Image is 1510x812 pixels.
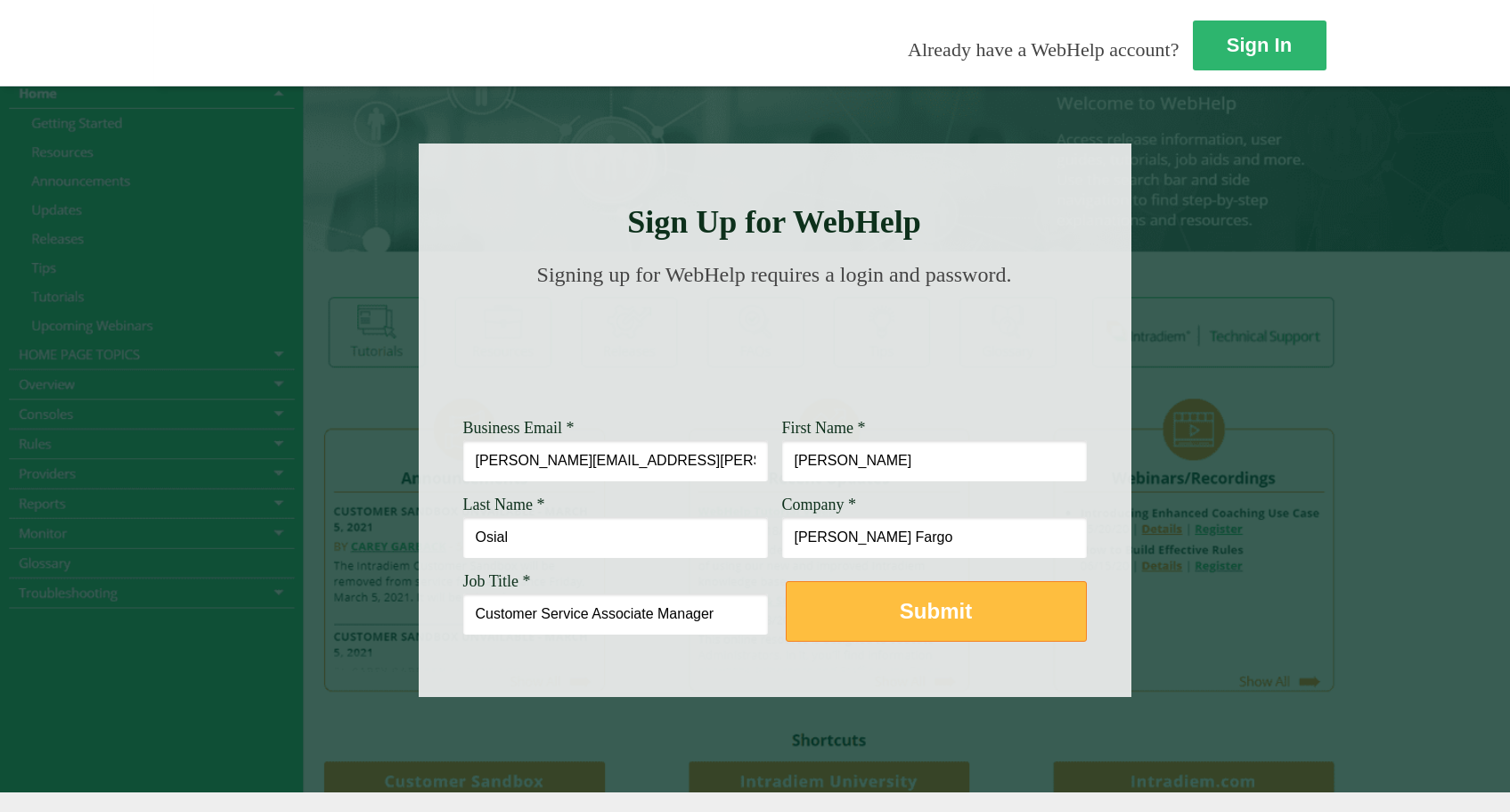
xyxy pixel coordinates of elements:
[627,204,921,240] strong: Sign Up for WebHelp
[782,496,857,513] span: Company *
[474,305,1076,394] img: Need Credentials? Sign up below. Have Credentials? Use the sign-in button.
[1193,21,1326,70] a: Sign In
[463,419,575,437] span: Business Email *
[463,572,531,590] span: Job Title *
[1227,34,1292,56] strong: Sign In
[900,599,972,623] strong: Submit
[782,419,866,437] span: First Name *
[537,263,1012,286] span: Signing up for WebHelp requires a login and password.
[786,581,1087,642] button: Submit
[463,496,545,513] span: Last Name *
[908,38,1179,61] span: Already have a WebHelp account?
